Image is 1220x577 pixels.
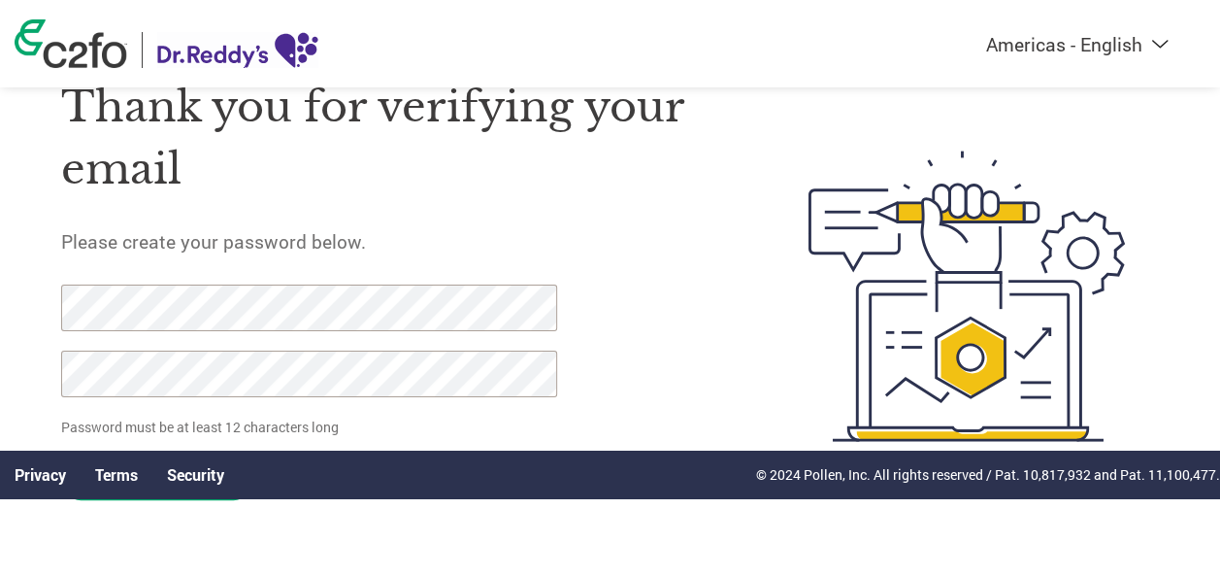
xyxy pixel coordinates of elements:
h5: Please create your password below. [61,229,720,254]
img: Dr. Reddy’s [157,32,318,68]
a: Privacy [15,464,66,485]
img: create-password [775,48,1159,545]
a: Terms [95,464,138,485]
a: Security [167,464,224,485]
h1: Thank you for verifying your email [61,76,720,201]
p: Password must be at least 12 characters long [61,417,562,437]
img: c2fo logo [15,19,127,68]
p: © 2024 Pollen, Inc. All rights reserved / Pat. 10,817,932 and Pat. 11,100,477. [756,464,1220,485]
